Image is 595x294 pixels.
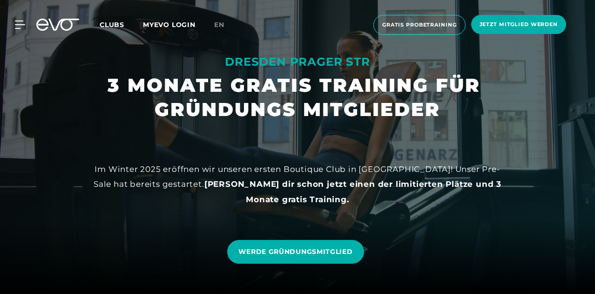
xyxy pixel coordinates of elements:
[108,73,487,122] h1: 3 MONATE GRATIS TRAINING FÜR GRÜNDUNGS MITGLIEDER
[468,15,569,35] a: Jetzt Mitglied werden
[100,20,143,29] a: Clubs
[214,20,236,30] a: en
[204,179,501,204] strong: [PERSON_NAME] dir schon jetzt einen der limitierten Plätze und 3 Monate gratis Training.
[238,247,352,257] span: WERDE GRÜNDUNGSMITGLIED
[88,162,507,207] div: Im Winter 2025 eröffnen wir unseren ersten Boutique Club in [GEOGRAPHIC_DATA]! Unser Pre-Sale hat...
[227,240,364,264] a: WERDE GRÜNDUNGSMITGLIED
[214,21,224,29] span: en
[100,21,124,29] span: Clubs
[382,21,457,29] span: Gratis Probetraining
[480,21,558,28] span: Jetzt Mitglied werden
[143,21,196,29] a: MYEVO LOGIN
[108,55,487,69] div: DRESDEN PRAGER STR
[371,15,468,35] a: Gratis Probetraining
